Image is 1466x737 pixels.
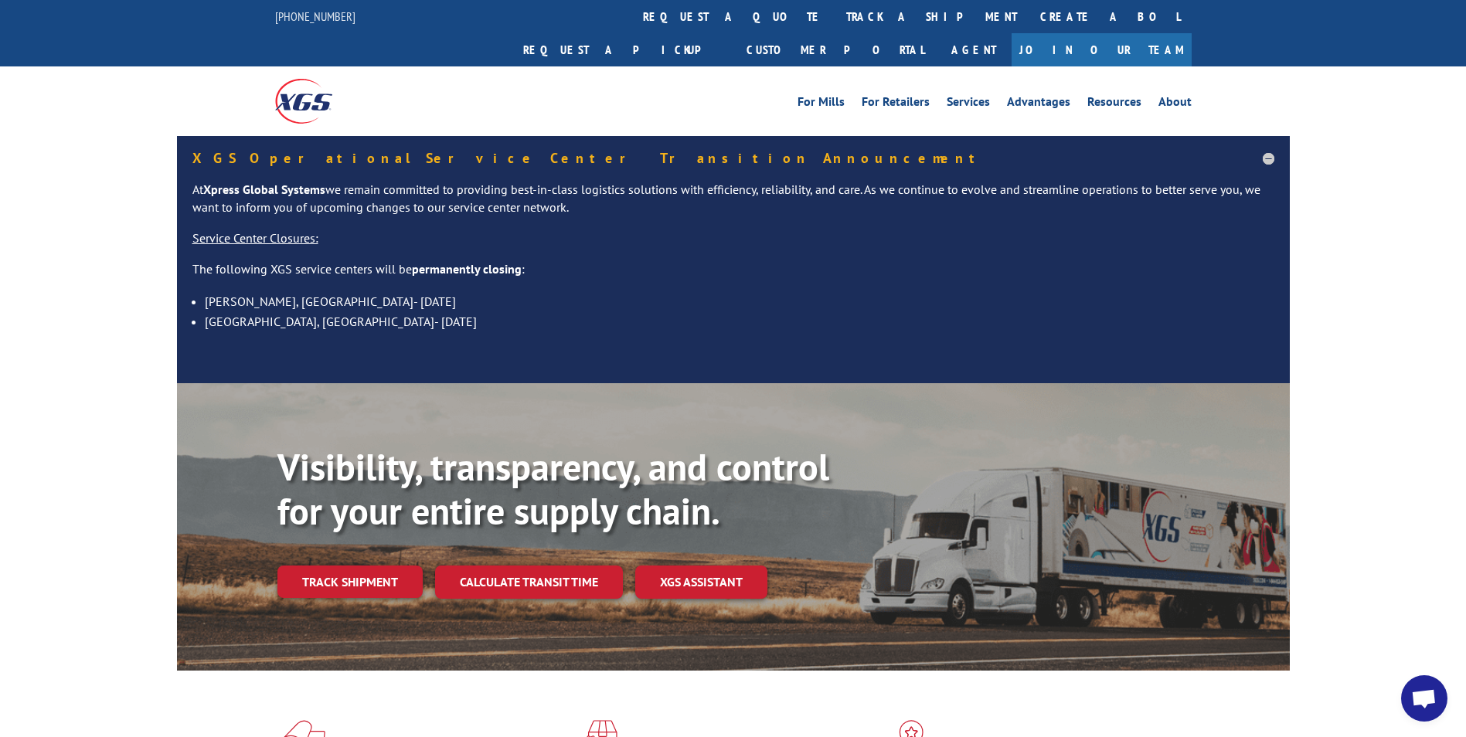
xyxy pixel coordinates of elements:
[635,565,767,599] a: XGS ASSISTANT
[512,33,735,66] a: Request a pickup
[192,181,1274,230] p: At we remain committed to providing best-in-class logistics solutions with efficiency, reliabilit...
[1401,675,1447,722] a: Open chat
[1007,96,1070,113] a: Advantages
[205,291,1274,311] li: [PERSON_NAME], [GEOGRAPHIC_DATA]- [DATE]
[735,33,936,66] a: Customer Portal
[1087,96,1141,113] a: Resources
[412,261,522,277] strong: permanently closing
[798,96,845,113] a: For Mills
[1158,96,1192,113] a: About
[203,182,325,197] strong: Xpress Global Systems
[275,8,355,24] a: [PHONE_NUMBER]
[936,33,1012,66] a: Agent
[947,96,990,113] a: Services
[205,311,1274,331] li: [GEOGRAPHIC_DATA], [GEOGRAPHIC_DATA]- [DATE]
[277,443,829,535] b: Visibility, transparency, and control for your entire supply chain.
[862,96,930,113] a: For Retailers
[435,565,623,599] a: Calculate transit time
[192,151,1274,165] h5: XGS Operational Service Center Transition Announcement
[1012,33,1192,66] a: Join Our Team
[192,230,318,246] u: Service Center Closures:
[192,260,1274,291] p: The following XGS service centers will be :
[277,565,423,598] a: Track shipment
